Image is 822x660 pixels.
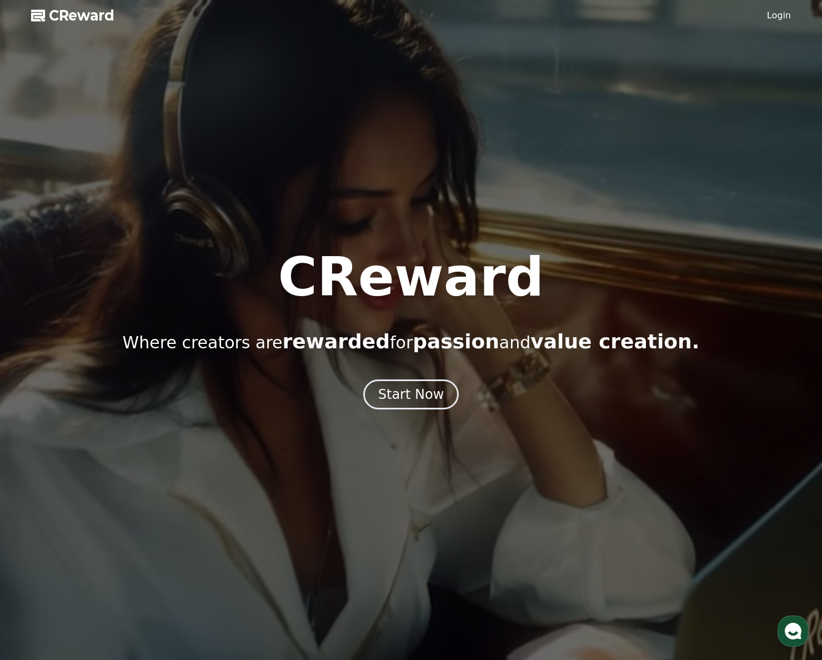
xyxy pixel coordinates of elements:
[363,379,459,409] button: Start Now
[767,9,791,22] a: Login
[378,386,444,403] div: Start Now
[28,369,48,378] span: Home
[31,7,114,24] a: CReward
[363,391,459,401] a: Start Now
[123,331,700,353] p: Where creators are for and
[73,352,143,380] a: Messages
[143,352,213,380] a: Settings
[92,369,125,378] span: Messages
[413,330,499,353] span: passion
[49,7,114,24] span: CReward
[3,352,73,380] a: Home
[164,369,192,378] span: Settings
[530,330,699,353] span: value creation.
[278,251,544,304] h1: CReward
[283,330,390,353] span: rewarded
